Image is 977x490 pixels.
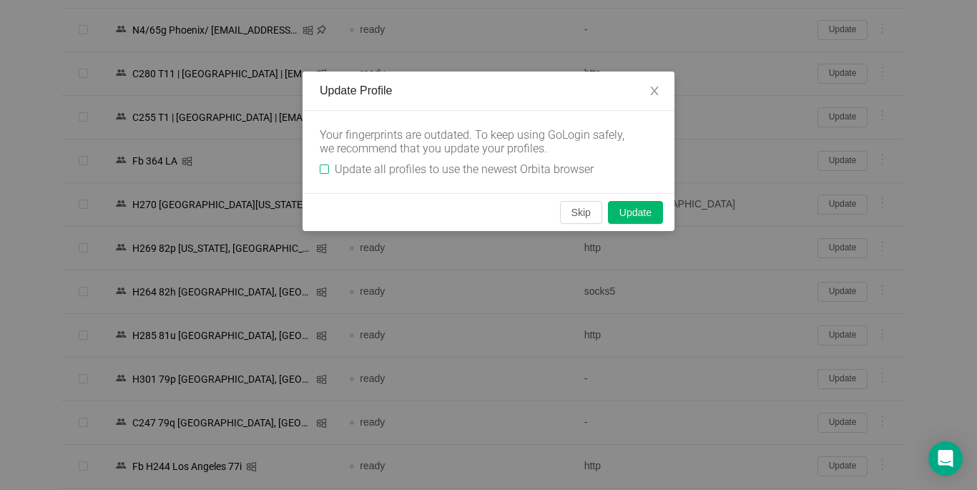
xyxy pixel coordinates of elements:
[560,201,602,224] button: Skip
[320,128,634,155] div: Your fingerprints are outdated. To keep using GoLogin safely, we recommend that you update your p...
[608,201,663,224] button: Update
[320,83,657,99] div: Update Profile
[649,85,660,97] i: icon: close
[329,162,599,176] span: Update all profiles to use the newest Orbita browser
[634,72,674,112] button: Close
[928,441,963,476] div: Open Intercom Messenger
